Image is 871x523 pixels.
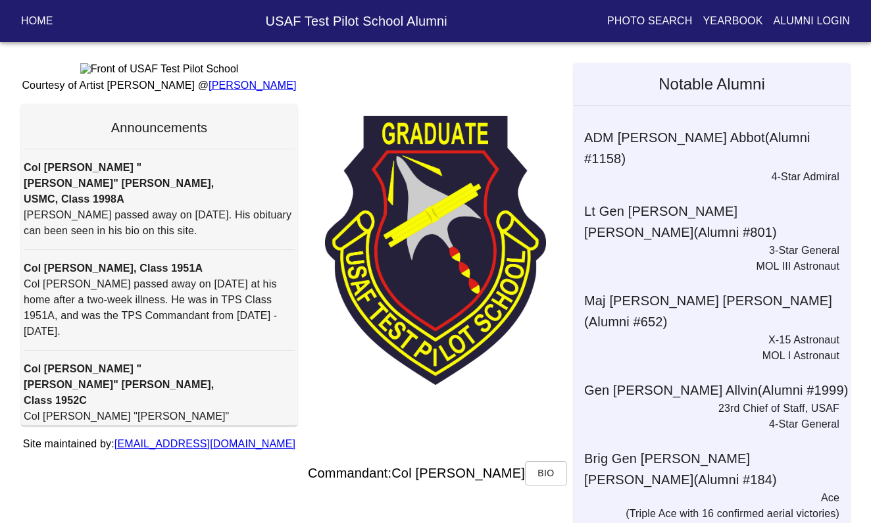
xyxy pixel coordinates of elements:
p: Photo Search [607,13,693,29]
h6: Gen [PERSON_NAME] Allvin (Alumni # 1999 ) [584,380,850,401]
p: [PERSON_NAME] passed away on [DATE]. His obituary can been seen in his bio on this site. [24,207,295,239]
button: Photo Search [602,9,698,33]
img: Front of USAF Test Pilot School [80,63,239,75]
h6: Maj [PERSON_NAME] [PERSON_NAME] (Alumni # 652 ) [584,290,850,332]
p: Col [PERSON_NAME] "[PERSON_NAME]" [PERSON_NAME] passed away on [DATE]. He was in TPS Class 1952C,... [24,409,295,472]
img: TPS Patch [325,116,546,385]
h6: Commandant: Col [PERSON_NAME] [308,462,525,484]
h6: Brig Gen [PERSON_NAME] [PERSON_NAME] (Alumni # 184 ) [584,448,850,490]
p: Col [PERSON_NAME] passed away on [DATE] at his home after a two-week illness. He was in TPS Class... [24,276,295,339]
h6: Lt Gen [PERSON_NAME] [PERSON_NAME] (Alumni # 801 ) [584,201,850,243]
a: [EMAIL_ADDRESS][DOMAIN_NAME] [114,438,295,449]
p: Ace [574,490,839,506]
p: (Triple Ace with 16 confirmed aerial victories) [574,506,839,522]
button: Alumni Login [768,9,856,33]
span: Bio [535,465,557,482]
p: Home [21,13,53,29]
button: Yearbook [697,9,768,33]
p: Alumni Login [774,13,851,29]
p: X-15 Astronaut [574,332,839,348]
a: [PERSON_NAME] [209,80,297,91]
p: 4-Star General [574,416,839,432]
p: Courtesy of Artist [PERSON_NAME] @ [21,78,297,93]
strong: Col [PERSON_NAME] "[PERSON_NAME]" [PERSON_NAME], USMC, Class 1998A [24,162,214,205]
strong: Col [PERSON_NAME], Class 1951A [24,262,203,274]
p: Yearbook [703,13,762,29]
p: MOL I Astronaut [574,348,839,364]
button: Home [16,9,59,33]
button: Bio [525,461,567,486]
h5: Notable Alumni [574,63,850,105]
strong: Col [PERSON_NAME] "[PERSON_NAME]" [PERSON_NAME], Class 1952C [24,363,214,406]
p: 4-Star Admiral [574,169,839,185]
p: MOL III Astronaut [574,259,839,274]
h6: ADM [PERSON_NAME] Abbot (Alumni # 1158 ) [584,127,850,169]
p: Site maintained by: [21,436,297,452]
p: 23rd Chief of Staff, USAF [574,401,839,416]
h6: USAF Test Pilot School Alumni [153,11,560,32]
h6: Announcements [24,117,295,138]
p: 3-Star General [574,243,839,259]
